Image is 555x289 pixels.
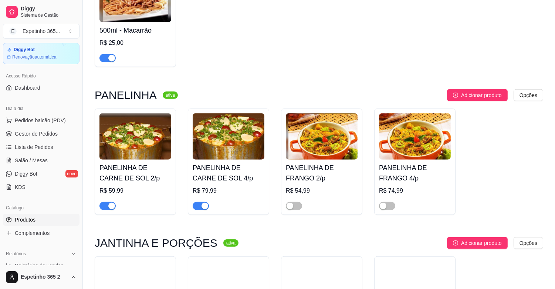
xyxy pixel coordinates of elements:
img: product-image [99,113,171,160]
span: E [9,27,17,35]
span: Adicionar produto [461,239,502,247]
span: Produtos [15,216,35,223]
a: Relatórios de vendas [3,260,79,272]
button: Opções [514,237,543,249]
a: Diggy Botnovo [3,168,79,180]
a: Gestor de Pedidos [3,128,79,140]
span: plus-circle [453,93,458,98]
button: Opções [514,89,543,101]
span: Espetinho 365 2 [21,274,68,280]
button: Pedidos balcão (PDV) [3,114,79,126]
span: Salão / Mesas [15,157,48,164]
span: Lista de Pedidos [15,143,53,151]
span: Gestor de Pedidos [15,130,58,137]
sup: ativa [163,92,178,99]
span: Complementos [15,229,50,237]
h4: PANELINHA DE CARNE DE SOL 2/p [99,163,171,183]
h3: JANTINHA E PORÇÕES [95,239,217,248]
div: Dia a dia [3,103,79,114]
span: Opções [520,239,537,247]
article: Renovação automática [12,54,56,60]
span: KDS [15,183,26,191]
h4: PANELINHA DE CARNE DE SOL 4/p [193,163,264,183]
span: Sistema de Gestão [21,12,77,18]
a: Diggy BotRenovaçãoautomática [3,43,79,64]
span: plus-circle [453,240,458,246]
a: KDS [3,181,79,193]
a: Dashboard [3,82,79,94]
button: Adicionar produto [447,89,508,101]
div: R$ 79,99 [193,186,264,195]
span: Relatórios [6,251,26,257]
sup: ativa [223,239,238,247]
span: Dashboard [15,84,40,92]
h4: PANELINHA DE FRANGO 4/p [379,163,451,183]
span: Diggy Bot [15,170,37,177]
div: R$ 25,00 [99,39,171,47]
div: Espetinho 365 ... [23,27,60,35]
h3: PANELINHA [95,91,157,100]
div: R$ 54,99 [286,186,358,195]
img: product-image [286,113,358,160]
img: product-image [379,113,451,160]
button: Espetinho 365 2 [3,268,79,286]
span: Relatórios de vendas [15,262,64,269]
img: product-image [193,113,264,160]
div: Acesso Rápido [3,70,79,82]
div: R$ 74,99 [379,186,451,195]
span: Opções [520,91,537,99]
a: Salão / Mesas [3,155,79,166]
span: Pedidos balcão (PDV) [15,117,66,124]
span: Adicionar produto [461,91,502,99]
a: Complementos [3,227,79,239]
a: DiggySistema de Gestão [3,3,79,21]
div: R$ 59,99 [99,186,171,195]
h4: 500ml - Macarrão [99,25,171,36]
button: Select a team [3,24,79,39]
div: Catálogo [3,202,79,214]
a: Lista de Pedidos [3,141,79,153]
h4: PANELINHA DE FRANGO 2/p [286,163,358,183]
button: Adicionar produto [447,237,508,249]
span: Diggy [21,6,77,12]
article: Diggy Bot [14,47,35,53]
a: Produtos [3,214,79,226]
